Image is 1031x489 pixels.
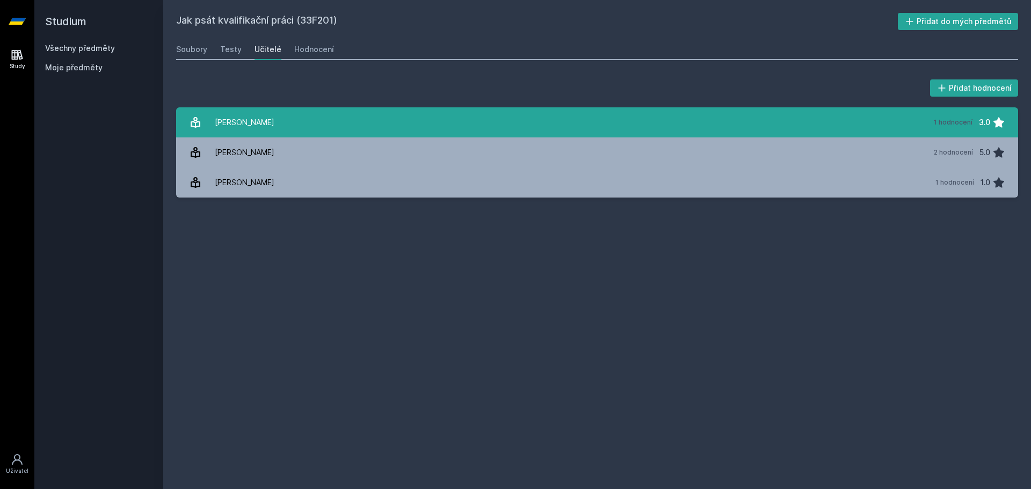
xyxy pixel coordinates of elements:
[176,13,898,30] h2: Jak psát kvalifikační práci (33F201)
[2,43,32,76] a: Study
[294,39,334,60] a: Hodnocení
[45,62,103,73] span: Moje předměty
[176,44,207,55] div: Soubory
[6,467,28,475] div: Uživatel
[294,44,334,55] div: Hodnocení
[934,148,973,157] div: 2 hodnocení
[176,39,207,60] a: Soubory
[176,137,1018,167] a: [PERSON_NAME] 2 hodnocení 5.0
[215,112,274,133] div: [PERSON_NAME]
[10,62,25,70] div: Study
[220,39,242,60] a: Testy
[176,107,1018,137] a: [PERSON_NAME] 1 hodnocení 3.0
[255,39,281,60] a: Učitelé
[898,13,1019,30] button: Přidat do mých předmětů
[220,44,242,55] div: Testy
[215,172,274,193] div: [PERSON_NAME]
[979,142,990,163] div: 5.0
[45,43,115,53] a: Všechny předměty
[215,142,274,163] div: [PERSON_NAME]
[979,112,990,133] div: 3.0
[930,79,1019,97] button: Přidat hodnocení
[255,44,281,55] div: Učitelé
[934,118,972,127] div: 1 hodnocení
[2,448,32,480] a: Uživatel
[176,167,1018,198] a: [PERSON_NAME] 1 hodnocení 1.0
[981,172,990,193] div: 1.0
[935,178,974,187] div: 1 hodnocení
